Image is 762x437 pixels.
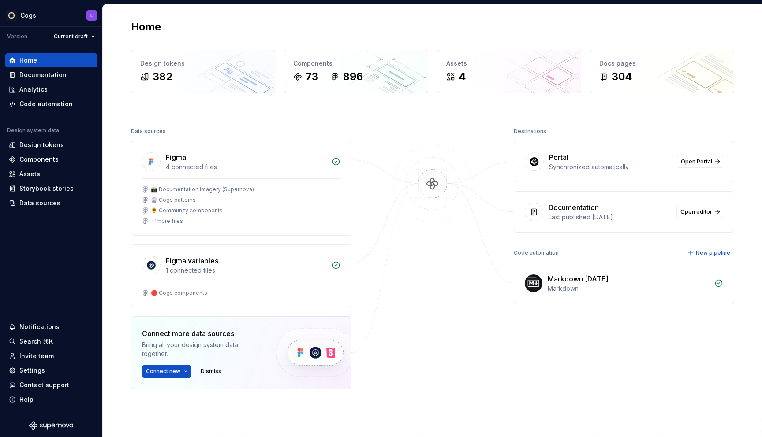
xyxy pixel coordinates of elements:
a: Analytics [5,82,97,96]
div: Cogs [20,11,36,20]
div: Markdown [548,284,709,293]
div: Storybook stories [19,184,74,193]
div: 1 connected files [166,266,326,275]
div: Components [293,59,419,68]
a: Data sources [5,196,97,210]
span: Dismiss [201,368,221,375]
div: Contact support [19,381,69,389]
div: Invite team [19,352,54,360]
span: Current draft [54,33,88,40]
div: Markdown [DATE] [548,274,609,284]
a: Settings [5,363,97,378]
div: 304 [612,70,632,84]
button: Contact support [5,378,97,392]
div: Code automation [19,100,73,108]
div: 896 [343,70,363,84]
div: 🌻 Community components [151,207,223,214]
button: Current draft [50,30,99,43]
div: Design tokens [19,141,64,149]
button: Notifications [5,320,97,334]
div: Search ⌘K [19,337,53,346]
button: Help [5,393,97,407]
a: Components [5,152,97,167]
div: Documentation [19,70,67,79]
div: Design system data [7,127,59,134]
span: Connect new [146,368,180,375]
span: Open Portal [681,158,712,165]
div: Connect more data sources [142,328,261,339]
a: Design tokens382 [131,50,275,93]
div: Design tokens [140,59,266,68]
a: Design tokens [5,138,97,152]
div: Help [19,395,34,404]
div: Notifications [19,322,60,331]
a: Home [5,53,97,67]
div: 73 [306,70,318,84]
a: Figma4 connected files📸 Documentation imagery (Supernova)🎡 Cogs patterns🌻 Community components+1m... [131,141,351,236]
div: Components [19,155,59,164]
div: 382 [153,70,172,84]
button: Connect new [142,365,191,378]
div: Version [7,33,27,40]
a: Invite team [5,349,97,363]
a: Figma variables1 connected files⛔️ Cogs components [131,244,351,307]
div: L [90,12,93,19]
div: Code automation [514,247,559,259]
h2: Home [131,20,161,34]
a: Components73896 [284,50,428,93]
button: CogsL [2,6,101,25]
a: Documentation [5,68,97,82]
div: Data sources [131,125,166,137]
div: Synchronized automatically [549,163,672,171]
button: Search ⌘K [5,334,97,348]
button: Dismiss [197,365,225,378]
div: 4 [459,70,466,84]
div: Documentation [549,202,599,213]
div: 🎡 Cogs patterns [151,196,196,204]
div: Destinations [514,125,546,137]
div: Figma variables [166,256,218,266]
div: Portal [549,152,568,163]
svg: Supernova Logo [29,421,73,430]
div: 4 connected files [166,163,326,171]
a: Assets4 [437,50,581,93]
div: + 1 more files [151,218,183,225]
div: Docs pages [599,59,725,68]
a: Assets [5,167,97,181]
div: ⛔️ Cogs components [151,289,207,296]
div: Bring all your design system data together. [142,341,261,358]
a: Open editor [676,206,723,218]
div: Home [19,56,37,65]
img: 293001da-8814-4710-858c-a22b548e5d5c.png [6,10,17,21]
a: Open Portal [677,156,723,168]
div: Last published [DATE] [549,213,671,222]
button: New pipeline [685,247,734,259]
div: Settings [19,366,45,375]
div: 📸 Documentation imagery (Supernova) [151,186,254,193]
div: Assets [19,170,40,178]
span: New pipeline [696,249,730,256]
span: Open editor [680,208,712,215]
div: Data sources [19,199,60,207]
a: Storybook stories [5,181,97,196]
a: Code automation [5,97,97,111]
a: Docs pages304 [590,50,734,93]
div: Figma [166,152,186,163]
div: Analytics [19,85,48,94]
div: Assets [446,59,572,68]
